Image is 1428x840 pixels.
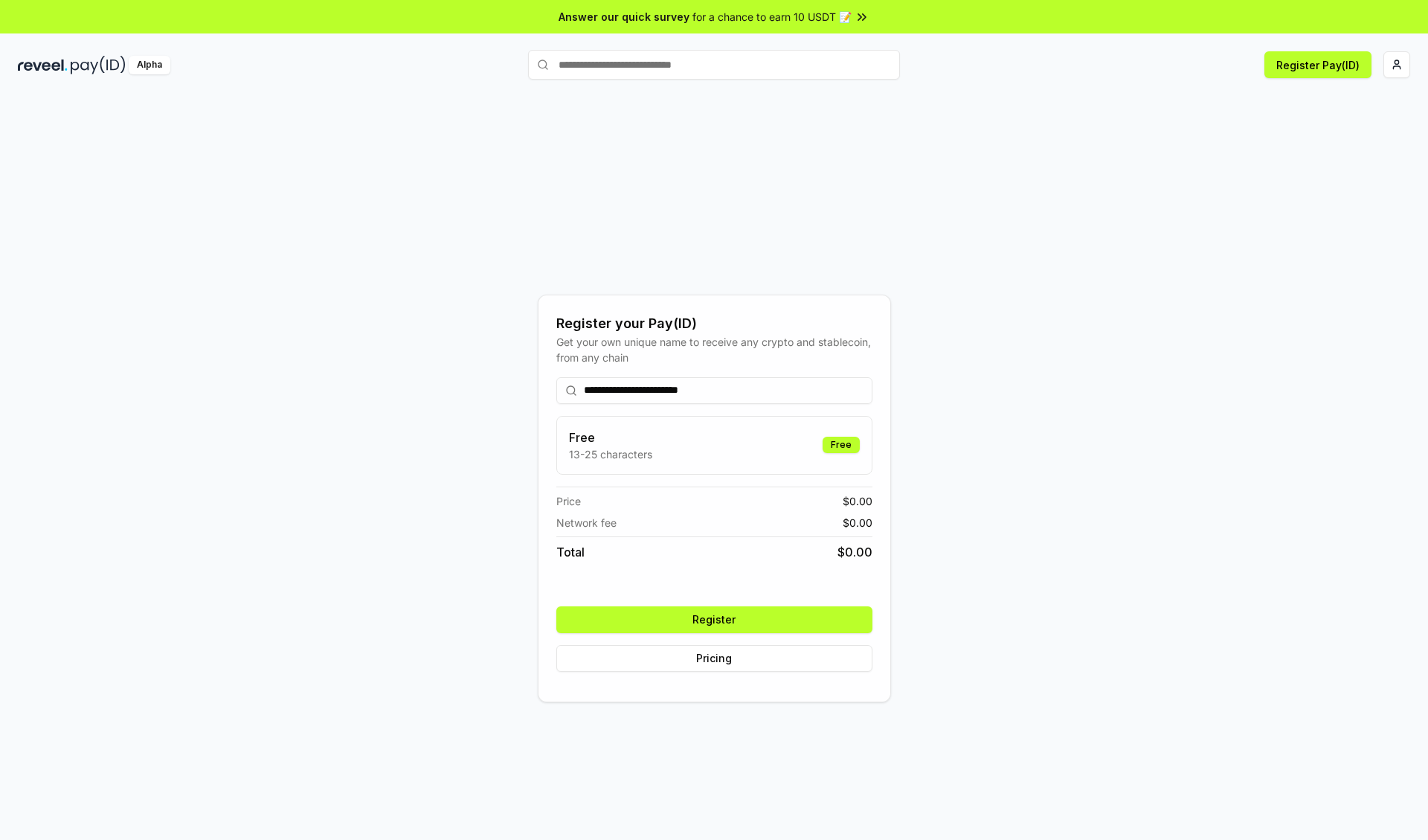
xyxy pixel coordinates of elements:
[556,606,872,633] button: Register
[569,429,652,446] h3: Free
[18,56,68,74] img: reveel_dark
[556,543,585,561] span: Total
[71,56,126,74] img: pay_id
[556,515,617,530] span: Network fee
[843,493,872,509] span: $ 0.00
[559,9,689,25] span: Answer our quick survey
[556,334,872,365] div: Get your own unique name to receive any crypto and stablecoin, from any chain
[129,56,170,74] div: Alpha
[692,9,852,25] span: for a chance to earn 10 USDT 📝
[843,515,872,530] span: $ 0.00
[569,446,652,462] p: 13-25 characters
[823,437,860,453] div: Free
[556,493,581,509] span: Price
[837,543,872,561] span: $ 0.00
[556,313,872,334] div: Register your Pay(ID)
[556,645,872,672] button: Pricing
[1264,51,1371,78] button: Register Pay(ID)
